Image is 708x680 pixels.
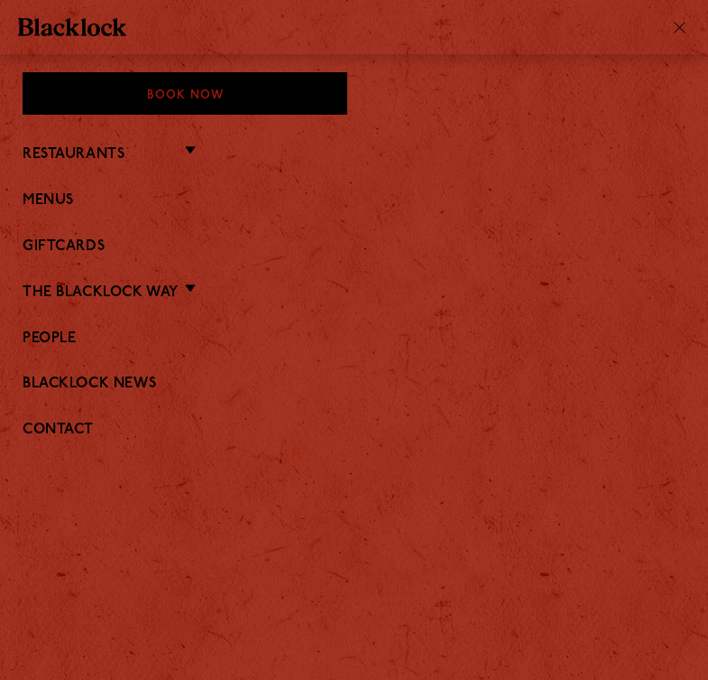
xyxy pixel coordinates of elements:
[23,331,685,348] a: People
[23,238,685,256] a: Giftcards
[23,192,685,210] a: Menus
[23,146,124,163] a: Restaurants
[23,376,685,393] a: Blacklock News
[18,18,126,36] img: BL_Textured_Logo-footer-cropped.svg
[23,284,179,302] a: The Blacklock Way
[23,72,347,115] div: Book Now
[23,422,685,439] a: Contact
